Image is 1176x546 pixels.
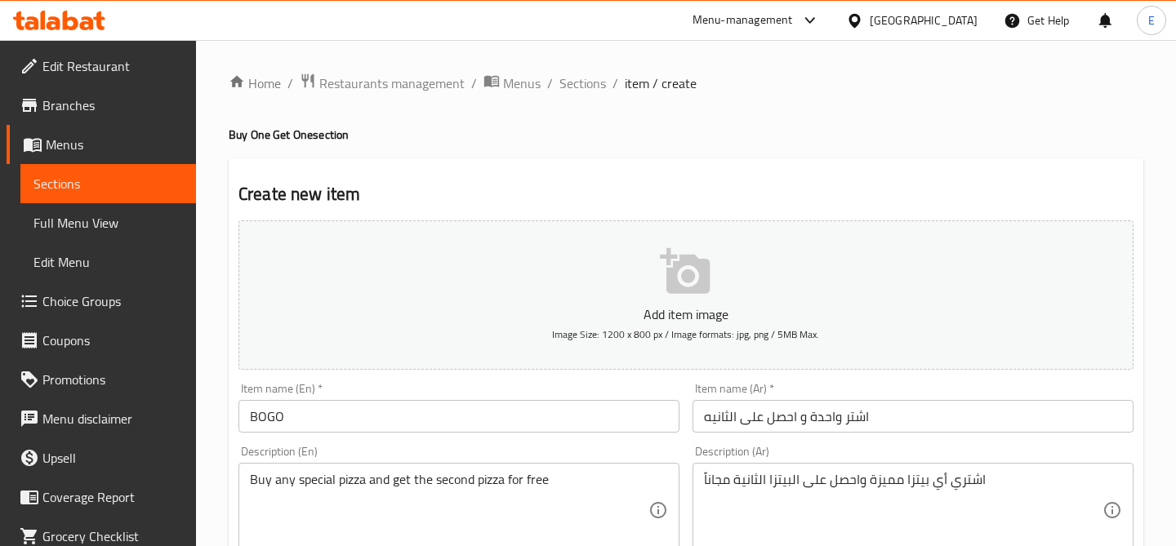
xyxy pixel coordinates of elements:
[20,242,196,282] a: Edit Menu
[1148,11,1155,29] span: E
[7,321,196,360] a: Coupons
[42,291,183,311] span: Choice Groups
[238,400,679,433] input: Enter name En
[42,56,183,76] span: Edit Restaurant
[42,526,183,546] span: Grocery Checklist
[287,73,293,93] li: /
[693,11,793,30] div: Menu-management
[7,399,196,438] a: Menu disclaimer
[7,438,196,477] a: Upsell
[7,125,196,164] a: Menus
[229,73,1143,94] nav: breadcrumb
[471,73,477,93] li: /
[42,370,183,389] span: Promotions
[264,304,1108,324] p: Add item image
[319,73,465,93] span: Restaurants management
[300,73,465,94] a: Restaurants management
[229,127,1143,143] h4: Buy One Get One section
[693,400,1134,433] input: Enter name Ar
[7,360,196,399] a: Promotions
[7,47,196,86] a: Edit Restaurant
[7,86,196,125] a: Branches
[20,164,196,203] a: Sections
[42,331,183,350] span: Coupons
[547,73,553,93] li: /
[238,220,1134,370] button: Add item imageImage Size: 1200 x 800 px / Image formats: jpg, png / 5MB Max.
[238,182,1134,206] h2: Create new item
[503,73,541,93] span: Menus
[42,409,183,428] span: Menu disclaimer
[33,174,183,193] span: Sections
[42,95,183,115] span: Branches
[46,135,183,154] span: Menus
[42,448,183,468] span: Upsell
[20,203,196,242] a: Full Menu View
[625,73,697,93] span: item / create
[229,73,281,93] a: Home
[7,282,196,321] a: Choice Groups
[33,213,183,233] span: Full Menu View
[33,252,183,272] span: Edit Menu
[559,73,606,93] a: Sections
[483,73,541,94] a: Menus
[612,73,618,93] li: /
[870,11,978,29] div: [GEOGRAPHIC_DATA]
[42,487,183,507] span: Coverage Report
[552,325,819,344] span: Image Size: 1200 x 800 px / Image formats: jpg, png / 5MB Max.
[7,477,196,517] a: Coverage Report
